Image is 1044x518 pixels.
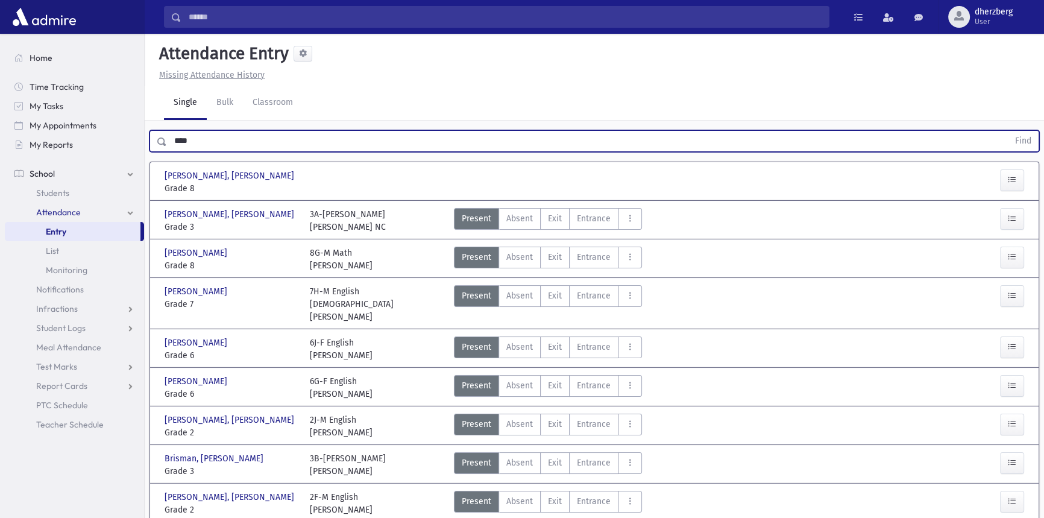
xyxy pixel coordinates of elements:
[975,7,1013,17] span: dherzberg
[5,376,144,396] a: Report Cards
[243,86,303,120] a: Classroom
[5,318,144,338] a: Student Logs
[548,418,562,431] span: Exit
[36,323,86,333] span: Student Logs
[165,452,266,465] span: Brisman, [PERSON_NAME]
[5,183,144,203] a: Students
[5,164,144,183] a: School
[165,208,297,221] span: [PERSON_NAME], [PERSON_NAME]
[165,375,230,388] span: [PERSON_NAME]
[5,77,144,96] a: Time Tracking
[165,336,230,349] span: [PERSON_NAME]
[36,381,87,391] span: Report Cards
[46,245,59,256] span: List
[548,379,562,392] span: Exit
[5,415,144,434] a: Teacher Schedule
[5,261,144,280] a: Monitoring
[462,379,491,392] span: Present
[462,418,491,431] span: Present
[506,418,533,431] span: Absent
[577,251,611,264] span: Entrance
[577,341,611,353] span: Entrance
[462,456,491,469] span: Present
[165,247,230,259] span: [PERSON_NAME]
[5,357,144,376] a: Test Marks
[506,495,533,508] span: Absent
[5,135,144,154] a: My Reports
[10,5,79,29] img: AdmirePro
[30,139,73,150] span: My Reports
[506,212,533,225] span: Absent
[165,259,298,272] span: Grade 8
[46,226,66,237] span: Entry
[159,70,265,80] u: Missing Attendance History
[36,207,81,218] span: Attendance
[454,285,642,323] div: AttTypes
[577,289,611,302] span: Entrance
[462,341,491,353] span: Present
[577,379,611,392] span: Entrance
[5,48,144,68] a: Home
[30,168,55,179] span: School
[36,400,88,411] span: PTC Schedule
[30,120,96,131] span: My Appointments
[36,284,84,295] span: Notifications
[548,456,562,469] span: Exit
[310,285,443,323] div: 7H-M English [DEMOGRAPHIC_DATA][PERSON_NAME]
[165,298,298,311] span: Grade 7
[165,491,297,504] span: [PERSON_NAME], [PERSON_NAME]
[207,86,243,120] a: Bulk
[577,418,611,431] span: Entrance
[454,208,642,233] div: AttTypes
[454,452,642,478] div: AttTypes
[310,491,373,516] div: 2F-M English [PERSON_NAME]
[454,247,642,272] div: AttTypes
[30,101,63,112] span: My Tasks
[165,221,298,233] span: Grade 3
[5,299,144,318] a: Infractions
[548,341,562,353] span: Exit
[164,86,207,120] a: Single
[5,222,140,241] a: Entry
[165,426,298,439] span: Grade 2
[46,265,87,276] span: Monitoring
[165,388,298,400] span: Grade 6
[310,375,373,400] div: 6G-F English [PERSON_NAME]
[548,251,562,264] span: Exit
[36,188,69,198] span: Students
[462,289,491,302] span: Present
[310,414,373,439] div: 2J-M English [PERSON_NAME]
[30,81,84,92] span: Time Tracking
[1008,131,1039,151] button: Find
[30,52,52,63] span: Home
[506,379,533,392] span: Absent
[165,465,298,478] span: Grade 3
[310,336,373,362] div: 6J-F English [PERSON_NAME]
[310,208,386,233] div: 3A-[PERSON_NAME] [PERSON_NAME] NC
[165,169,297,182] span: [PERSON_NAME], [PERSON_NAME]
[154,43,289,64] h5: Attendance Entry
[454,491,642,516] div: AttTypes
[165,182,298,195] span: Grade 8
[506,289,533,302] span: Absent
[462,212,491,225] span: Present
[154,70,265,80] a: Missing Attendance History
[577,456,611,469] span: Entrance
[181,6,829,28] input: Search
[506,251,533,264] span: Absent
[548,289,562,302] span: Exit
[975,17,1013,27] span: User
[165,349,298,362] span: Grade 6
[462,495,491,508] span: Present
[36,361,77,372] span: Test Marks
[548,212,562,225] span: Exit
[36,419,104,430] span: Teacher Schedule
[36,342,101,353] span: Meal Attendance
[5,116,144,135] a: My Appointments
[454,336,642,362] div: AttTypes
[462,251,491,264] span: Present
[165,285,230,298] span: [PERSON_NAME]
[506,341,533,353] span: Absent
[165,504,298,516] span: Grade 2
[5,96,144,116] a: My Tasks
